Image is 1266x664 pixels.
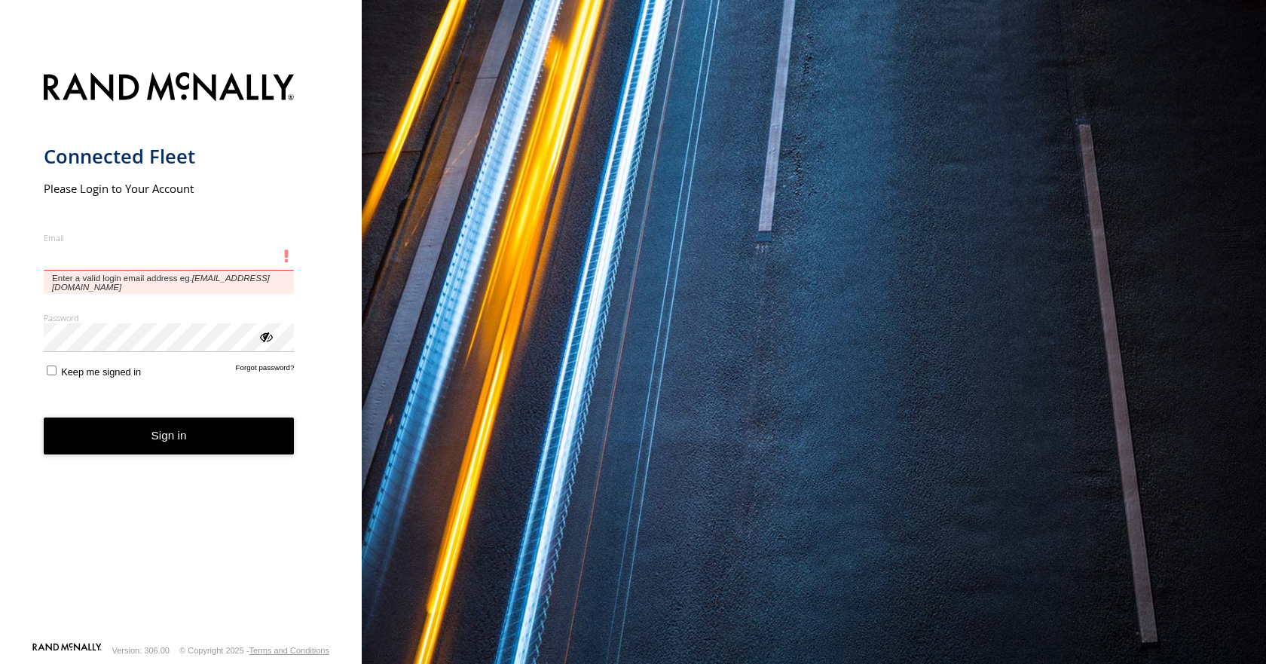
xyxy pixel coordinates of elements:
[44,144,295,169] h1: Connected Fleet
[44,271,295,294] span: Enter a valid login email address eg.
[236,363,295,378] a: Forgot password?
[44,418,295,454] button: Sign in
[61,366,141,378] span: Keep me signed in
[32,643,102,658] a: Visit our Website
[44,63,319,641] form: main
[47,366,57,375] input: Keep me signed in
[179,646,329,655] div: © Copyright 2025 -
[112,646,170,655] div: Version: 306.00
[44,181,295,196] h2: Please Login to Your Account
[258,329,273,344] div: ViewPassword
[52,274,270,292] em: [EMAIL_ADDRESS][DOMAIN_NAME]
[44,232,295,243] label: Email
[44,312,295,323] label: Password
[44,69,295,108] img: Rand McNally
[249,646,329,655] a: Terms and Conditions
